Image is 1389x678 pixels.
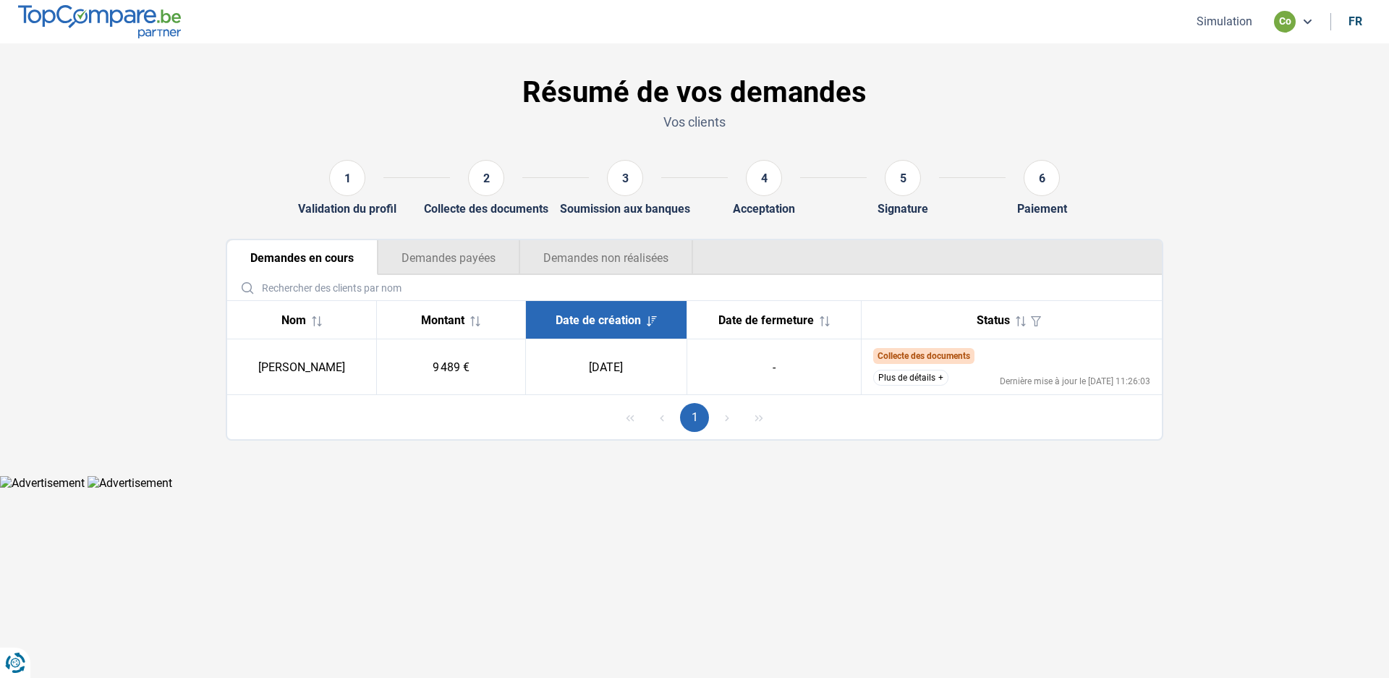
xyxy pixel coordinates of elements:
span: Date de fermeture [718,313,814,327]
button: Next Page [713,403,742,432]
div: Acceptation [733,202,795,216]
span: Status [977,313,1010,327]
button: Previous Page [647,403,676,432]
td: - [687,339,861,395]
div: 5 [885,160,921,196]
img: Advertisement [88,476,172,490]
p: Vos clients [226,113,1163,131]
div: co [1274,11,1296,33]
span: Collecte des documents [878,351,970,361]
img: TopCompare.be [18,5,181,38]
button: Simulation [1192,14,1257,29]
span: Montant [421,313,464,327]
div: Signature [878,202,928,216]
div: fr [1348,14,1362,28]
input: Rechercher des clients par nom [233,275,1156,300]
div: Collecte des documents [424,202,548,216]
div: Soumission aux banques [560,202,690,216]
td: [DATE] [525,339,687,395]
button: Demandes en cours [227,240,378,275]
button: Plus de détails [873,370,948,386]
button: Page 1 [680,403,709,432]
div: Validation du profil [298,202,396,216]
div: 3 [607,160,643,196]
div: 2 [468,160,504,196]
div: Dernière mise à jour le [DATE] 11:26:03 [1000,377,1150,386]
button: Demandes non réalisées [519,240,693,275]
button: Last Page [744,403,773,432]
span: Nom [281,313,306,327]
div: 4 [746,160,782,196]
button: First Page [616,403,645,432]
td: 9 489 € [376,339,525,395]
td: [PERSON_NAME] [227,339,376,395]
h1: Résumé de vos demandes [226,75,1163,110]
div: 1 [329,160,365,196]
div: Paiement [1017,202,1067,216]
span: Date de création [556,313,641,327]
div: 6 [1024,160,1060,196]
button: Demandes payées [378,240,519,275]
